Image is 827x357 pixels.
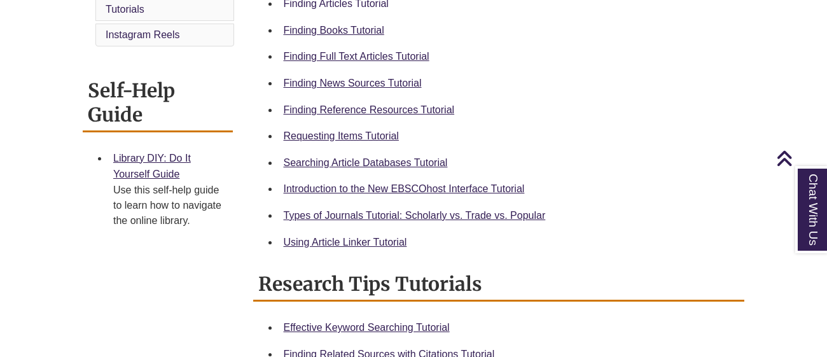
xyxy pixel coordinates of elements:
a: Using Article Linker Tutorial [284,237,407,248]
a: Introduction to the New EBSCOhost Interface Tutorial [284,183,525,194]
a: Finding Full Text Articles Tutorial [284,51,429,62]
a: Back to Top [776,150,824,167]
a: Finding News Sources Tutorial [284,78,422,88]
div: Use this self-help guide to learn how to navigate the online library. [113,183,223,228]
a: Types of Journals Tutorial: Scholarly vs. Trade vs. Popular [284,210,546,221]
a: Effective Keyword Searching Tutorial [284,322,450,333]
a: Searching Article Databases Tutorial [284,157,448,168]
a: Instagram Reels [106,29,180,40]
a: Requesting Items Tutorial [284,130,399,141]
h2: Self-Help Guide [83,74,233,132]
h2: Research Tips Tutorials [253,268,745,302]
a: Finding Reference Resources Tutorial [284,104,455,115]
a: Finding Books Tutorial [284,25,384,36]
a: Library DIY: Do It Yourself Guide [113,153,191,180]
